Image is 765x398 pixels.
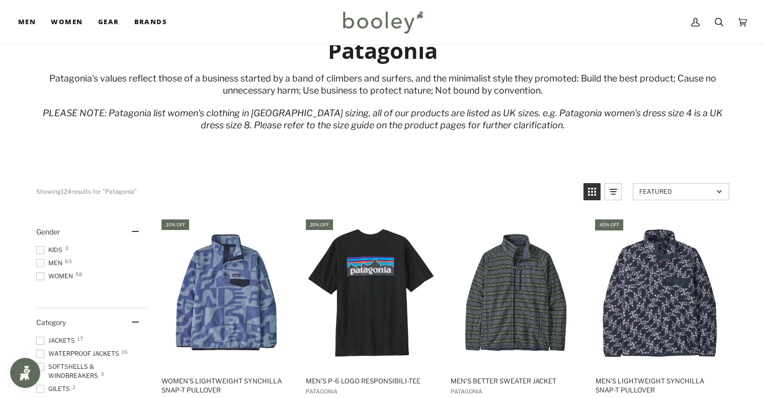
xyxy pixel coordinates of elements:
[633,183,729,200] a: Sort options
[101,371,104,376] span: 3
[65,246,68,251] span: 3
[36,336,78,345] span: Jackets
[77,336,83,341] span: 17
[75,272,82,277] span: 58
[639,188,713,195] span: Featured
[36,272,76,281] span: Women
[65,259,71,264] span: 63
[161,219,189,230] div: 30% off
[593,226,727,360] img: Patagonia Men's Lightweight Synchilla Snap-T Pullover Synched Flight / New Navy - Booley Galway
[583,183,601,200] a: View grid mode
[18,17,36,27] span: Men
[10,358,40,388] iframe: Button to open loyalty program pop-up
[451,388,581,395] span: Patagonia
[51,17,82,27] span: Women
[306,388,436,395] span: Patagonia
[36,318,66,327] span: Category
[134,17,167,27] span: Brands
[122,349,128,354] span: 16
[36,37,729,64] h1: Patagonia
[306,376,436,385] span: Men's P-6 Logo Responsibili-Tee
[451,376,581,385] span: Men's Better Sweater Jacket
[36,362,147,380] span: Softshells & Windbreakers
[61,188,71,195] b: 124
[605,183,622,200] a: View list mode
[36,246,65,255] span: Kids
[595,219,623,230] div: 40% off
[306,219,333,230] div: 20% off
[98,17,119,27] span: Gear
[36,183,576,200] div: Showing results for "Patagonia"
[160,226,293,360] img: Patagonia Women's Lightweight Synchilla Snap-T Pullover Mother Tree / Barnacle Blue - Booley Galway
[36,349,122,358] span: Waterproof Jackets
[36,259,65,268] span: Men
[449,226,582,360] img: Patagonia Men's Better Sweater Jacket Woven Together / Smolder Blue - Booley Galway
[43,108,723,131] em: PLEASE NOTE: Patagonia list women's clothing in [GEOGRAPHIC_DATA] sizing, all of our products are...
[36,384,73,393] span: Gilets
[36,227,60,236] span: Gender
[72,384,75,389] span: 2
[304,226,438,360] img: Patagonia Men's P-6 Logo Responsibili-Tee Black - Booley Galway
[36,72,729,97] div: Patagonia's values reflect those of a business started by a band of climbers and surfers, and the...
[338,8,427,37] img: Booley
[161,376,292,394] span: Women's Lightweight Synchilla Snap-T Pullover
[595,376,725,394] span: Men's Lightweight Synchilla Snap-T Pullover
